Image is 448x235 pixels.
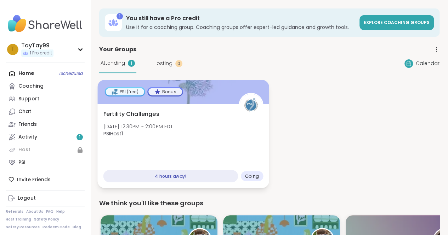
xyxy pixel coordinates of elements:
div: Invite Friends [6,173,85,186]
div: 1 [117,13,123,19]
div: 4 hours away! [103,170,238,182]
a: Friends [6,118,85,131]
div: TayTay99 [21,42,53,49]
img: PSIHost1 [240,94,262,116]
span: [DATE] 12:30PM - 2:00PM EDT [103,123,173,130]
a: Referrals [6,209,23,214]
h3: You still have a Pro credit [126,14,355,22]
div: Activity [18,134,37,141]
span: Explore Coaching Groups [364,19,430,25]
div: Support [18,95,39,102]
span: Calendar [416,60,440,67]
div: Logout [18,195,36,202]
a: Host Training [6,217,31,222]
div: Friends [18,121,37,128]
a: Chat [6,105,85,118]
span: 1 Pro credit [30,50,52,56]
div: Chat [18,108,31,115]
b: PSIHost1 [103,130,123,137]
div: Coaching [18,83,44,90]
div: PSI (free) [106,88,144,95]
span: T [11,45,15,54]
a: Explore Coaching Groups [359,15,434,30]
div: 1 [128,60,135,67]
img: ShareWell Nav Logo [6,11,85,36]
span: Hosting [153,60,172,67]
a: Help [56,209,65,214]
span: Going [245,173,259,179]
div: Host [18,146,30,153]
a: Activity1 [6,131,85,143]
a: Coaching [6,80,85,93]
a: FAQ [46,209,53,214]
span: Fertility Challenges [103,110,159,118]
a: Safety Resources [6,225,40,230]
span: Your Groups [99,45,136,54]
a: Blog [73,225,81,230]
span: Attending [101,59,125,67]
a: Safety Policy [34,217,59,222]
a: Support [6,93,85,105]
div: We think you'll like these groups [99,198,440,208]
div: 0 [175,60,182,67]
a: Logout [6,192,85,205]
div: PSI [18,159,25,166]
a: Host [6,143,85,156]
a: About Us [26,209,43,214]
span: 1 [79,134,80,140]
a: PSI [6,156,85,169]
a: Redeem Code [42,225,70,230]
div: Bonus [148,88,182,95]
h3: Use it for a coaching group. Coaching groups offer expert-led guidance and growth tools. [126,24,355,31]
